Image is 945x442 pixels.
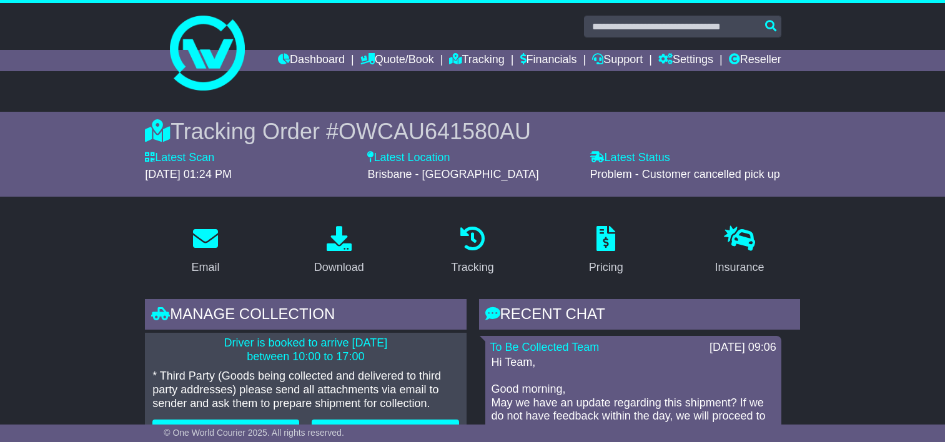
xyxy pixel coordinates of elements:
[184,222,228,280] a: Email
[152,420,299,441] button: Cancel Booking
[367,151,450,165] label: Latest Location
[152,336,458,363] p: Driver is booked to arrive [DATE] between 10:00 to 17:00
[339,119,531,144] span: OWCAU641580AU
[145,151,214,165] label: Latest Scan
[306,222,372,280] a: Download
[443,222,502,280] a: Tracking
[278,50,345,71] a: Dashboard
[590,168,780,180] span: Problem - Customer cancelled pick up
[145,118,800,145] div: Tracking Order #
[590,151,670,165] label: Latest Status
[479,299,800,333] div: RECENT CHAT
[192,259,220,276] div: Email
[367,168,538,180] span: Brisbane - [GEOGRAPHIC_DATA]
[715,259,764,276] div: Insurance
[145,168,232,180] span: [DATE] 01:24 PM
[589,259,623,276] div: Pricing
[729,50,781,71] a: Reseller
[451,259,493,276] div: Tracking
[152,370,458,410] p: * Third Party (Goods being collected and delivered to third party addresses) please send all atta...
[164,428,344,438] span: © One World Courier 2025. All rights reserved.
[312,420,458,441] button: Rebook / Change Pickup
[360,50,434,71] a: Quote/Book
[145,299,466,333] div: Manage collection
[449,50,504,71] a: Tracking
[658,50,713,71] a: Settings
[581,222,631,280] a: Pricing
[314,259,364,276] div: Download
[490,341,600,353] a: To Be Collected Team
[520,50,577,71] a: Financials
[592,50,643,71] a: Support
[706,222,772,280] a: Insurance
[710,341,776,355] div: [DATE] 09:06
